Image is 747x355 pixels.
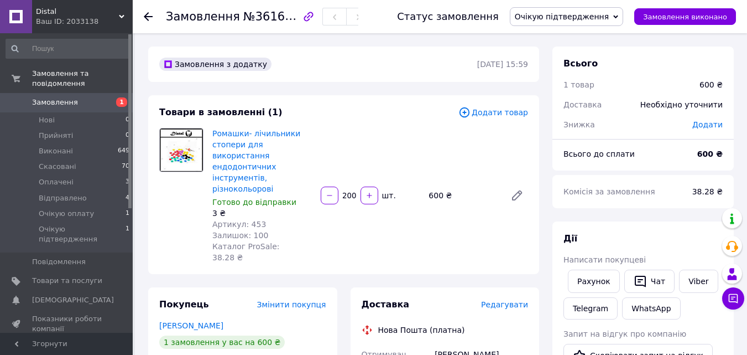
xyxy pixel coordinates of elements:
span: Відправлено [39,193,87,203]
button: Чат з покупцем [722,287,744,310]
span: Товари та послуги [32,276,102,286]
span: Оплачені [39,177,74,187]
div: Нова Пошта (платна) [375,325,468,336]
div: Повернутися назад [144,11,153,22]
div: Замовлення з додатку [159,58,271,71]
span: Скасовані [39,162,76,172]
a: Ромашки- лічильники стопери для використання ендодонтичних інструментів, різнокольорові [212,129,300,193]
button: Рахунок [568,270,620,293]
span: №361637384 [243,9,322,23]
div: 1 замовлення у вас на 600 ₴ [159,336,285,349]
span: Повідомлення [32,257,86,267]
b: 600 ₴ [697,150,723,158]
span: Редагувати [481,300,528,309]
span: Виконані [39,146,73,156]
time: [DATE] 15:59 [477,60,528,69]
span: Замовлення виконано [643,13,727,21]
span: Замовлення [166,10,240,23]
span: Додати [692,120,723,129]
span: 1 [116,97,127,107]
button: Замовлення виконано [634,8,736,25]
span: Доставка [563,100,602,109]
span: 649 [118,146,129,156]
div: 600 ₴ [699,79,723,90]
div: шт. [379,190,397,201]
button: Чат [624,270,675,293]
span: Замовлення та повідомлення [32,69,133,89]
span: Каталог ProSale: 38.28 ₴ [212,242,279,262]
input: Пошук [6,39,130,59]
span: 1 товар [563,80,594,89]
span: 38.28 ₴ [692,187,723,196]
span: Замовлення [32,97,78,107]
span: Комісія за замовлення [563,187,655,196]
span: Товари в замовленні (1) [159,107,283,117]
span: 0 [126,115,129,125]
a: WhatsApp [622,297,680,320]
a: Редагувати [506,184,528,207]
span: Покупець [159,299,209,310]
span: Всього [563,58,598,69]
div: 600 ₴ [424,188,502,203]
span: 1 [126,209,129,219]
span: Доставка [362,299,410,310]
span: Прийняті [39,131,73,141]
a: Viber [679,270,718,293]
span: Запит на відгук про компанію [563,330,686,338]
span: 3 [126,177,129,187]
span: Нові [39,115,55,125]
span: Всього до сплати [563,150,635,158]
span: 4 [126,193,129,203]
span: Змінити покупця [257,300,326,309]
span: Готово до відправки [212,198,296,207]
a: Telegram [563,297,618,320]
span: 1 [126,224,129,244]
span: Показники роботи компанії [32,314,102,334]
span: Distal [36,7,119,17]
a: [PERSON_NAME] [159,321,223,330]
span: Знижка [563,120,595,129]
span: Очікую підтвердження [515,12,609,21]
span: Артикул: 453 [212,220,266,229]
span: Залишок: 100 [212,231,268,240]
span: Дії [563,233,577,244]
span: Додати товар [458,106,528,119]
span: [DEMOGRAPHIC_DATA] [32,295,114,305]
span: 0 [126,131,129,141]
span: Очікую підтвердження [39,224,126,244]
div: Ваш ID: 2033138 [36,17,133,27]
span: Очікую оплату [39,209,94,219]
div: 3 ₴ [212,208,312,219]
img: Ромашки- лічильники стопери для використання ендодонтичних інструментів, різнокольорові [160,128,203,172]
span: Написати покупцеві [563,255,646,264]
span: 70 [122,162,129,172]
div: Необхідно уточнити [634,92,729,117]
div: Статус замовлення [397,11,499,22]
